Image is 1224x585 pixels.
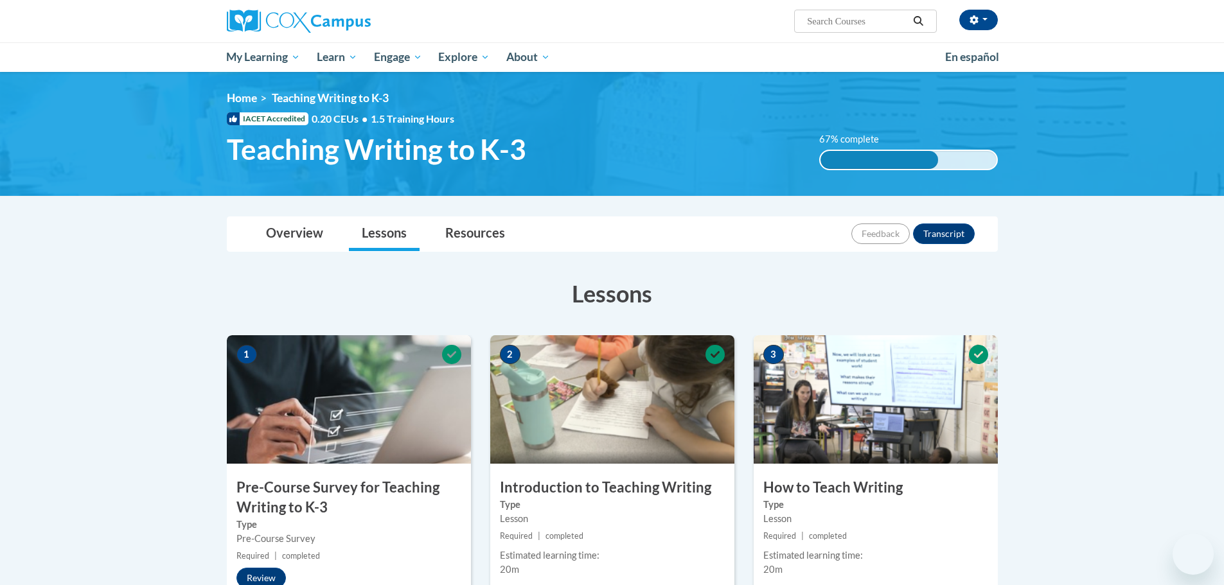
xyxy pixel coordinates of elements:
div: Lesson [763,512,988,526]
button: Search [909,13,928,29]
h3: Pre-Course Survey for Teaching Writing to K-3 [227,478,471,518]
img: Cox Campus [227,10,371,33]
span: completed [282,551,320,561]
a: Explore [430,42,498,72]
h3: How to Teach Writing [754,478,998,498]
a: Cox Campus [227,10,471,33]
span: 0.20 CEUs [312,112,371,126]
span: IACET Accredited [227,112,308,125]
label: 67% complete [819,132,893,146]
button: Transcript [913,223,975,244]
div: Estimated learning time: [500,548,725,563]
label: Type [500,498,725,512]
span: Required [763,531,796,541]
span: En español [945,50,999,64]
label: Type [763,498,988,512]
h3: Introduction to Teaching Writing [490,478,734,498]
a: Learn [308,42,366,72]
span: Explore [438,49,490,65]
span: completed [545,531,583,541]
img: Course Image [227,335,471,464]
span: Engage [374,49,422,65]
div: Estimated learning time: [763,548,988,563]
a: Overview [253,217,336,251]
button: Feedback [851,223,910,244]
span: My Learning [226,49,300,65]
div: 67% complete [820,151,938,169]
label: Type [236,518,461,532]
div: Pre-Course Survey [236,532,461,546]
span: | [801,531,804,541]
span: completed [809,531,847,541]
span: 1.5 Training Hours [371,112,454,125]
span: 20m [500,564,519,575]
a: Home [227,91,257,105]
span: 1 [236,345,257,364]
div: Main menu [208,42,1017,72]
span: Teaching Writing to K-3 [227,132,526,166]
span: Learn [317,49,357,65]
span: About [506,49,550,65]
span: 3 [763,345,784,364]
span: Required [500,531,533,541]
h3: Lessons [227,277,998,310]
a: Engage [366,42,430,72]
a: Resources [432,217,518,251]
span: Required [236,551,269,561]
span: 20m [763,564,783,575]
img: Course Image [490,335,734,464]
span: | [538,531,540,541]
button: Account Settings [959,10,998,30]
span: • [362,112,368,125]
a: En español [937,44,1007,71]
input: Search Courses [806,13,909,29]
span: | [274,551,277,561]
img: Course Image [754,335,998,464]
span: Teaching Writing to K-3 [272,91,389,105]
span: 2 [500,345,520,364]
div: Lesson [500,512,725,526]
iframe: Button to launch messaging window [1173,534,1214,575]
a: About [498,42,558,72]
a: Lessons [349,217,420,251]
a: My Learning [218,42,309,72]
